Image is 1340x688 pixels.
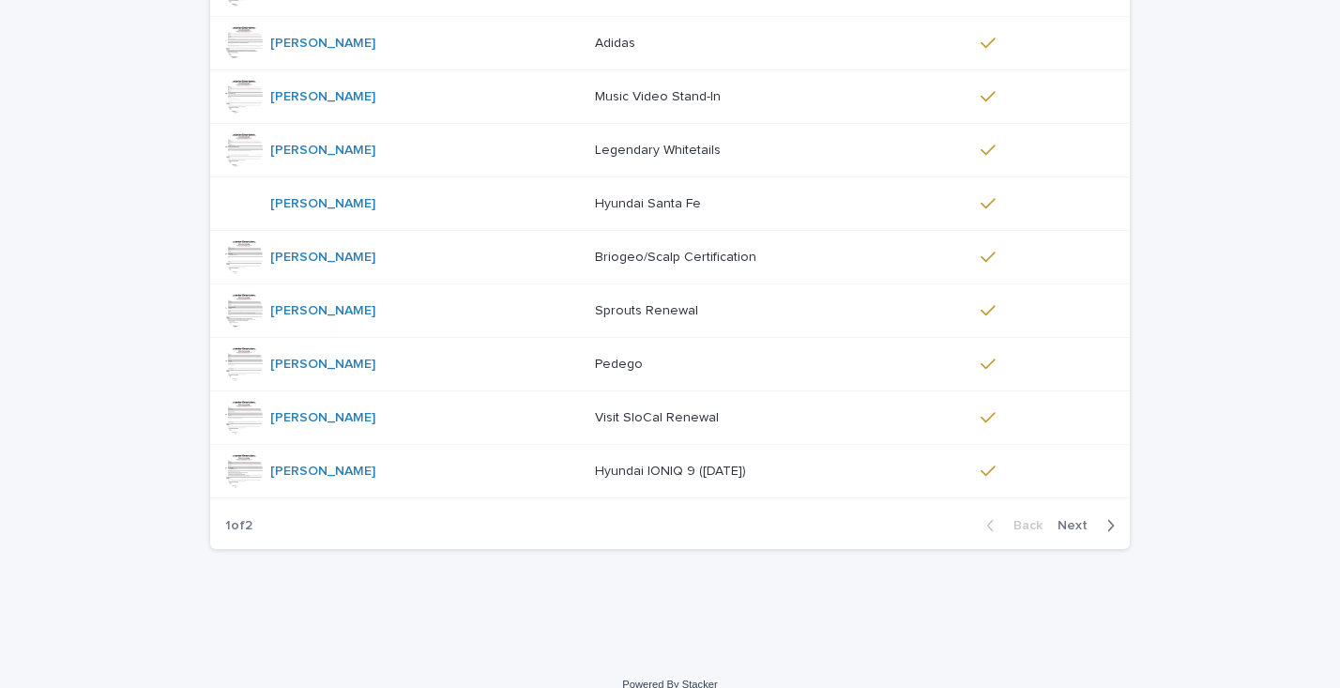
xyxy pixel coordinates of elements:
[210,177,1130,231] tr: [PERSON_NAME] Hyundai Santa FeHyundai Santa Fe
[210,503,267,549] p: 1 of 2
[270,410,375,426] a: [PERSON_NAME]
[971,517,1050,534] button: Back
[210,284,1130,338] tr: [PERSON_NAME] Sprouts RenewalSprouts Renewal
[1058,519,1099,532] span: Next
[270,250,375,266] a: [PERSON_NAME]
[270,464,375,480] a: [PERSON_NAME]
[595,192,705,212] p: Hyundai Santa Fe
[210,124,1130,177] tr: [PERSON_NAME] Legendary WhitetailsLegendary Whitetails
[1002,519,1043,532] span: Back
[595,353,647,373] p: Pedego
[595,299,702,319] p: Sprouts Renewal
[270,143,375,159] a: [PERSON_NAME]
[595,32,639,52] p: Adidas
[270,357,375,373] a: [PERSON_NAME]
[210,17,1130,70] tr: [PERSON_NAME] AdidasAdidas
[270,36,375,52] a: [PERSON_NAME]
[270,89,375,105] a: [PERSON_NAME]
[595,85,724,105] p: Music Video Stand-In
[210,391,1130,445] tr: [PERSON_NAME] Visit SloCal RenewalVisit SloCal Renewal
[595,246,760,266] p: Briogeo/Scalp Certification
[595,406,723,426] p: Visit SloCal Renewal
[210,231,1130,284] tr: [PERSON_NAME] Briogeo/Scalp CertificationBriogeo/Scalp Certification
[210,338,1130,391] tr: [PERSON_NAME] PedegoPedego
[210,445,1130,498] tr: [PERSON_NAME] Hyundai IONIQ 9 ([DATE])Hyundai IONIQ 9 ([DATE])
[595,460,750,480] p: Hyundai IONIQ 9 ([DATE])
[270,196,375,212] a: [PERSON_NAME]
[270,303,375,319] a: [PERSON_NAME]
[1050,517,1130,534] button: Next
[210,70,1130,124] tr: [PERSON_NAME] Music Video Stand-InMusic Video Stand-In
[595,139,724,159] p: Legendary Whitetails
